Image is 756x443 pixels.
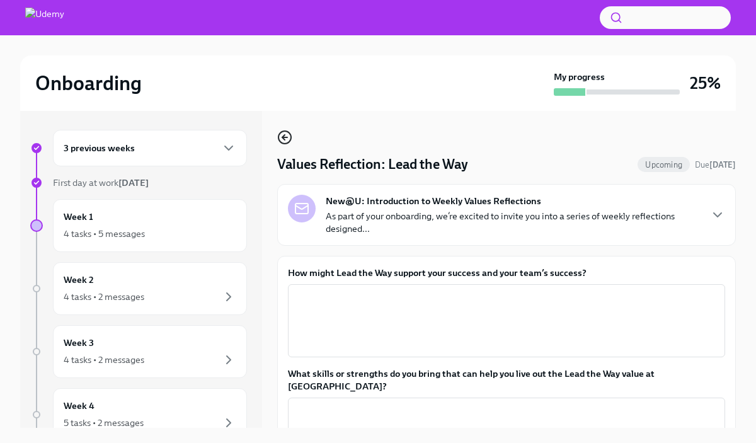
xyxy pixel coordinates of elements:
[25,8,64,28] img: Udemy
[554,71,605,83] strong: My progress
[277,155,468,174] h4: Values Reflection: Lead the Way
[638,160,690,170] span: Upcoming
[64,417,144,429] div: 5 tasks • 2 messages
[288,267,725,279] label: How might Lead the Way support your success and your team’s success?
[64,354,144,366] div: 4 tasks • 2 messages
[690,72,721,95] h3: 25%
[326,210,700,235] p: As part of your onboarding, we’re excited to invite you into a series of weekly reflections desig...
[709,160,736,170] strong: [DATE]
[53,130,247,166] div: 3 previous weeks
[30,199,247,252] a: Week 14 tasks • 5 messages
[30,176,247,189] a: First day at work[DATE]
[326,195,541,207] strong: New@U: Introduction to Weekly Values Reflections
[118,177,149,188] strong: [DATE]
[64,210,93,224] h6: Week 1
[64,141,135,155] h6: 3 previous weeks
[288,367,725,393] label: What skills or strengths do you bring that can help you live out the Lead the Way value at [GEOGR...
[30,388,247,441] a: Week 45 tasks • 2 messages
[64,399,94,413] h6: Week 4
[30,262,247,315] a: Week 24 tasks • 2 messages
[695,159,736,171] span: October 13th, 2025 11:00
[64,227,145,240] div: 4 tasks • 5 messages
[64,291,144,303] div: 4 tasks • 2 messages
[35,71,142,96] h2: Onboarding
[53,177,149,188] span: First day at work
[695,160,736,170] span: Due
[64,336,94,350] h6: Week 3
[64,273,94,287] h6: Week 2
[30,325,247,378] a: Week 34 tasks • 2 messages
